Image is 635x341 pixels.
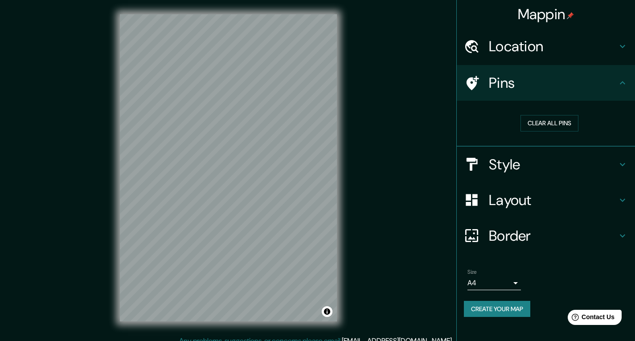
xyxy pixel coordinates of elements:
div: Pins [457,65,635,101]
iframe: Help widget launcher [556,306,625,331]
div: Border [457,218,635,254]
h4: Border [489,227,617,245]
button: Create your map [464,301,530,317]
button: Toggle attribution [322,306,332,317]
h4: Location [489,37,617,55]
div: A4 [467,276,521,290]
div: Layout [457,182,635,218]
button: Clear all pins [520,115,578,131]
h4: Pins [489,74,617,92]
div: Location [457,29,635,64]
h4: Layout [489,191,617,209]
div: Style [457,147,635,182]
label: Size [467,268,477,275]
h4: Style [489,156,617,173]
img: pin-icon.png [567,12,574,19]
h4: Mappin [518,5,574,23]
canvas: Map [120,14,337,321]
